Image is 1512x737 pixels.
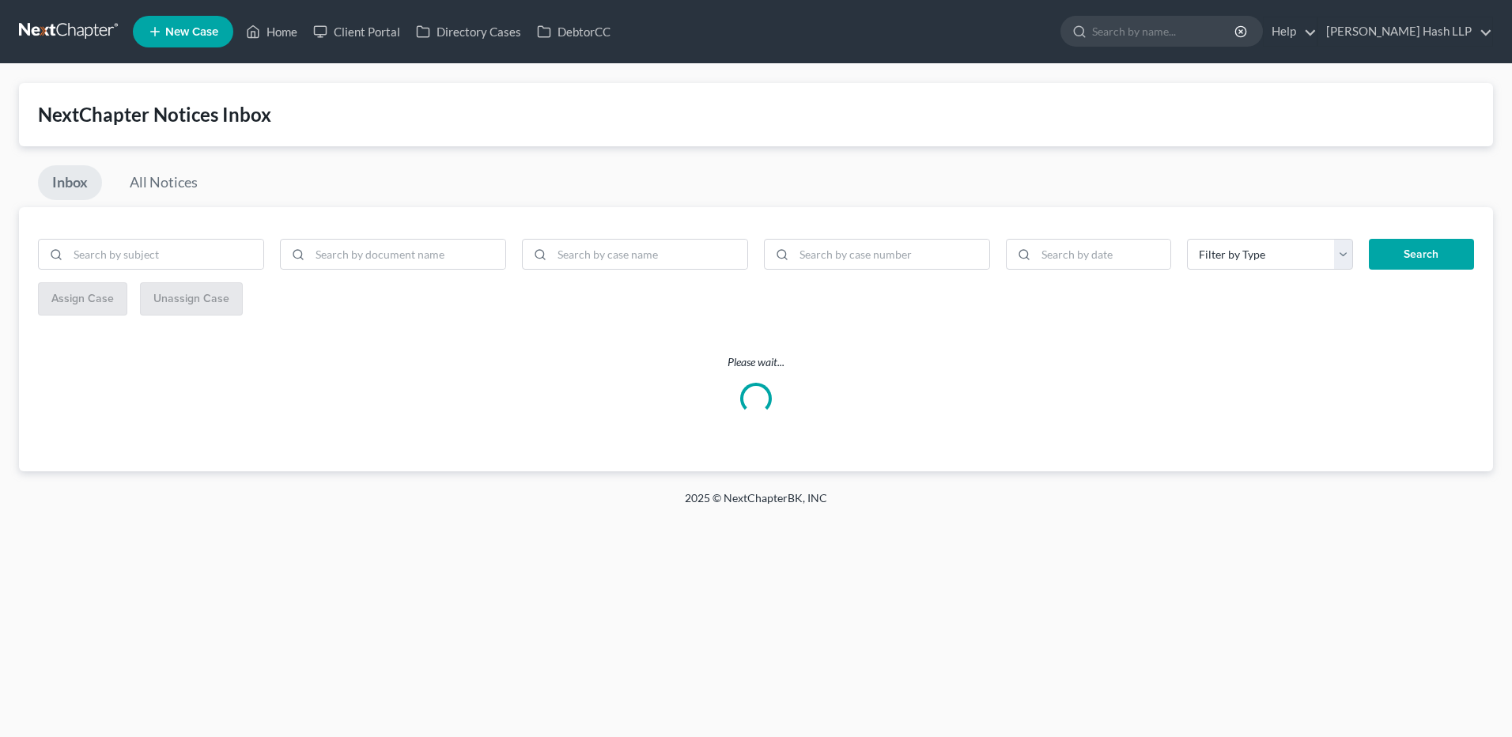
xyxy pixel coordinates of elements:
[310,240,505,270] input: Search by document name
[68,240,263,270] input: Search by subject
[238,17,305,46] a: Home
[38,102,1474,127] div: NextChapter Notices Inbox
[305,490,1207,519] div: 2025 © NextChapterBK, INC
[1369,239,1474,270] button: Search
[115,165,212,200] a: All Notices
[552,240,747,270] input: Search by case name
[38,165,102,200] a: Inbox
[305,17,408,46] a: Client Portal
[165,26,218,38] span: New Case
[794,240,989,270] input: Search by case number
[19,354,1493,370] p: Please wait...
[1092,17,1237,46] input: Search by name...
[1036,240,1171,270] input: Search by date
[1264,17,1317,46] a: Help
[529,17,618,46] a: DebtorCC
[408,17,529,46] a: Directory Cases
[1318,17,1492,46] a: [PERSON_NAME] Hash LLP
